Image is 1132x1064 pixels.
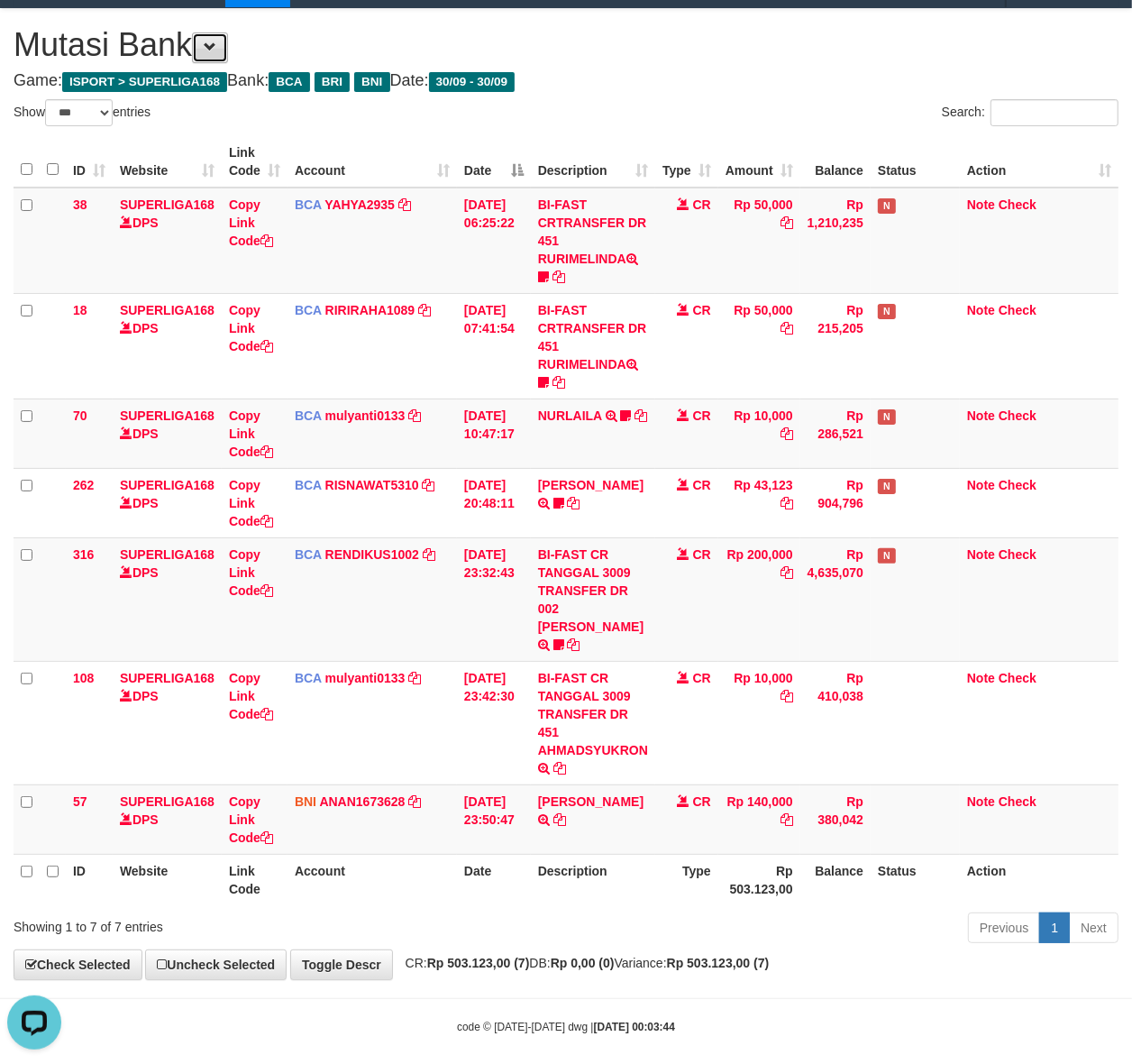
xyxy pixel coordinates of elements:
td: Rp 10,000 [718,399,800,468]
th: ID [66,854,113,905]
span: CR [693,547,711,562]
a: Copy Rp 10,000 to clipboard [781,689,793,703]
td: [DATE] 10:47:17 [457,399,531,468]
th: Account [288,854,457,905]
td: [DATE] 23:50:47 [457,784,531,854]
a: SUPERLIGA168 [120,547,215,562]
a: Check [999,547,1036,562]
span: Has Note [878,479,896,494]
strong: Rp 0,00 (0) [551,956,615,970]
th: Description: activate to sort column ascending [531,136,655,188]
label: Search: [942,99,1118,126]
td: Rp 50,000 [718,293,800,399]
a: Copy YAHYA2935 to clipboard [398,197,411,212]
span: 316 [73,547,94,562]
a: Copy RIRIRAHA1089 to clipboard [418,303,431,317]
td: Rp 904,796 [800,468,871,537]
span: BCA [295,547,322,562]
th: Website: activate to sort column ascending [113,136,222,188]
span: CR [693,303,711,317]
td: DPS [113,188,222,294]
span: 262 [73,478,94,492]
select: Showentries [45,99,113,126]
strong: Rp 503.123,00 (7) [667,956,770,970]
a: Check Selected [14,949,142,980]
td: Rp 215,205 [800,293,871,399]
span: Has Note [878,409,896,425]
span: 57 [73,794,87,809]
a: [PERSON_NAME] [538,478,644,492]
a: Copy Link Code [229,303,273,353]
span: BNI [354,72,389,92]
span: 38 [73,197,87,212]
a: Copy BI-FAST CRTRANSFER DR 451 RURIMELINDA to clipboard [552,375,565,390]
span: BCA [295,303,322,317]
a: Copy mulyanti0133 to clipboard [408,671,421,685]
a: Copy Link Code [229,408,273,459]
a: Note [967,478,995,492]
button: Open LiveChat chat widget [7,7,61,61]
a: SUPERLIGA168 [120,197,215,212]
a: NURLAILA [538,408,602,423]
span: 30/09 - 30/09 [429,72,516,92]
span: BCA [295,671,322,685]
a: Check [999,794,1036,809]
a: Copy BI-FAST CR TANGGAL 3009 TRANSFER DR 451 AHMADSYUKRON to clipboard [553,761,566,775]
span: BCA [295,408,322,423]
span: BCA [295,478,322,492]
strong: [DATE] 00:03:44 [594,1021,675,1033]
a: YAHYA2935 [324,197,395,212]
a: BI-FAST CR TANGGAL 3009 TRANSFER DR 451 AHMADSYUKRON [538,671,648,757]
td: Rp 200,000 [718,537,800,661]
td: Rp 4,635,070 [800,537,871,661]
span: BCA [269,72,309,92]
a: ANAN1673628 [319,794,405,809]
td: DPS [113,537,222,661]
a: [PERSON_NAME] [538,794,644,809]
th: Type: activate to sort column ascending [655,136,718,188]
a: Copy BI-FAST CRTRANSFER DR 451 RURIMELINDA to clipboard [552,270,565,284]
td: Rp 286,521 [800,399,871,468]
a: Copy ANAN1673628 to clipboard [408,794,421,809]
td: Rp 380,042 [800,784,871,854]
td: BI-FAST CRTRANSFER DR 451 RURIMELINDA [531,188,655,294]
a: Note [967,794,995,809]
th: Date: activate to sort column descending [457,136,531,188]
a: Copy Rp 43,123 to clipboard [781,496,793,510]
span: CR [693,408,711,423]
td: [DATE] 06:25:22 [457,188,531,294]
a: Copy RISNAWAT5310 to clipboard [423,478,435,492]
th: Amount: activate to sort column ascending [718,136,800,188]
a: Copy Link Code [229,478,273,528]
td: [DATE] 07:41:54 [457,293,531,399]
a: SUPERLIGA168 [120,408,215,423]
a: Copy BI-FAST CR TANGGAL 3009 TRANSFER DR 002 BACHTIAR RIFAI to clipboard [568,637,580,652]
span: 70 [73,408,87,423]
th: Rp 503.123,00 [718,854,800,905]
a: Copy NURLAILA to clipboard [634,408,647,423]
td: DPS [113,399,222,468]
td: DPS [113,661,222,784]
th: Balance [800,854,871,905]
th: Action: activate to sort column ascending [960,136,1118,188]
th: Action [960,854,1118,905]
a: Copy YADI SETIADI to clipboard [553,812,566,827]
th: Link Code [222,854,288,905]
a: Check [999,408,1036,423]
a: Copy Rp 50,000 to clipboard [781,216,793,230]
small: code © [DATE]-[DATE] dwg | [457,1021,675,1033]
a: Note [967,408,995,423]
a: Check [999,671,1036,685]
span: 18 [73,303,87,317]
th: Status [871,854,960,905]
th: Account: activate to sort column ascending [288,136,457,188]
td: Rp 410,038 [800,661,871,784]
a: Note [967,547,995,562]
a: 1 [1039,913,1070,943]
span: Has Note [878,304,896,319]
h4: Game: Bank: Date: [14,72,1118,90]
span: BRI [315,72,350,92]
a: Note [967,671,995,685]
a: RIRIRAHA1089 [325,303,415,317]
span: Has Note [878,548,896,564]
